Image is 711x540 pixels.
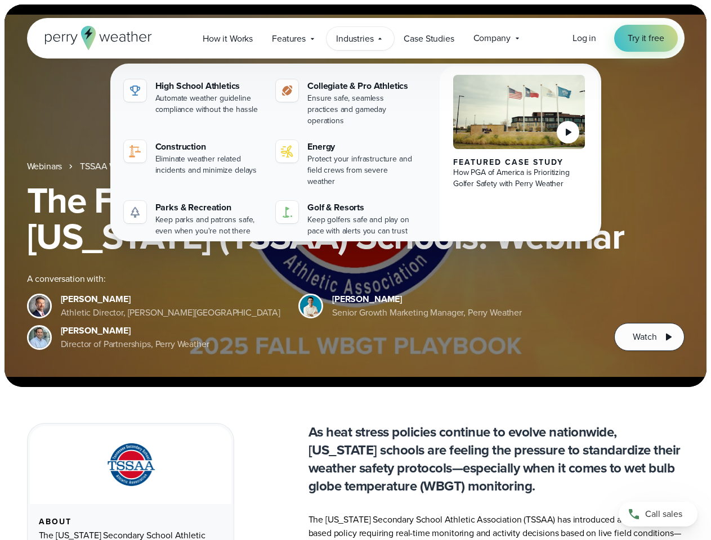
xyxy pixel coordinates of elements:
img: Spencer Patton, Perry Weather [300,295,321,317]
div: Director of Partnerships, Perry Weather [61,337,209,351]
span: Log in [573,31,596,44]
img: construction perry weather [128,145,142,158]
div: Parks & Recreation [155,201,263,214]
img: Jeff Wood [29,327,50,348]
h1: The Fall WBGT Playbook for [US_STATE] (TSSAA) Schools: Webinar [27,182,685,254]
span: Watch [633,330,656,344]
div: Automate weather guideline compliance without the hassle [155,93,263,115]
div: Construction [155,140,263,154]
div: Senior Growth Marketing Manager, Perry Weather [332,306,522,319]
img: golf-iconV2.svg [280,205,294,219]
a: Golf & Resorts Keep golfers safe and play on pace with alerts you can trust [271,196,419,241]
a: Webinars [27,160,62,173]
div: Keep parks and patrons safe, even when you're not there [155,214,263,237]
img: PGA of America, Frisco Campus [453,75,585,149]
a: construction perry weather Construction Eliminate weather related incidents and minimize delays [119,136,267,181]
button: Watch [614,323,684,351]
span: Features [272,32,306,46]
div: High School Athletics [155,79,263,93]
div: Golf & Resorts [307,201,415,214]
span: Company [473,31,511,45]
div: Protect your infrastructure and field crews from severe weather [307,154,415,187]
a: Collegiate & Pro Athletics Ensure safe, seamless practices and gameday operations [271,75,419,131]
div: How PGA of America is Prioritizing Golfer Safety with Perry Weather [453,167,585,190]
div: A conversation with: [27,272,597,286]
div: Ensure safe, seamless practices and gameday operations [307,93,415,127]
div: [PERSON_NAME] [332,292,522,306]
nav: Breadcrumb [27,160,685,173]
div: Athletic Director, [PERSON_NAME][GEOGRAPHIC_DATA] [61,306,281,319]
a: Case Studies [394,27,463,50]
div: Keep golfers safe and play on pace with alerts you can trust [307,214,415,237]
img: TSSAA-Tennessee-Secondary-School-Athletic-Association.svg [93,439,168,490]
a: How it Works [193,27,262,50]
div: Eliminate weather related incidents and minimize delays [155,154,263,176]
div: [PERSON_NAME] [61,292,281,306]
p: As heat stress policies continue to evolve nationwide, [US_STATE] schools are feeling the pressur... [308,423,685,495]
img: parks-icon-grey.svg [128,205,142,219]
div: [PERSON_NAME] [61,324,209,337]
a: High School Athletics Automate weather guideline compliance without the hassle [119,75,267,120]
div: Energy [307,140,415,154]
a: Energy Protect your infrastructure and field crews from severe weather [271,136,419,192]
span: Industries [336,32,373,46]
img: highschool-icon.svg [128,84,142,97]
a: Parks & Recreation Keep parks and patrons safe, even when you're not there [119,196,267,241]
a: Try it free [614,25,677,52]
div: About [39,517,222,526]
span: Call sales [645,507,682,521]
img: Brian Wyatt [29,295,50,317]
img: energy-icon@2x-1.svg [280,145,294,158]
a: Log in [573,31,596,45]
span: How it Works [203,32,253,46]
img: proathletics-icon@2x-1.svg [280,84,294,97]
div: Collegiate & Pro Athletics [307,79,415,93]
span: Try it free [628,31,664,45]
a: Call sales [619,502,697,526]
a: PGA of America, Frisco Campus Featured Case Study How PGA of America is Prioritizing Golfer Safet... [440,66,599,250]
span: Case Studies [404,32,454,46]
div: Featured Case Study [453,158,585,167]
a: TSSAA WBGT Fall Playbook [80,160,187,173]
